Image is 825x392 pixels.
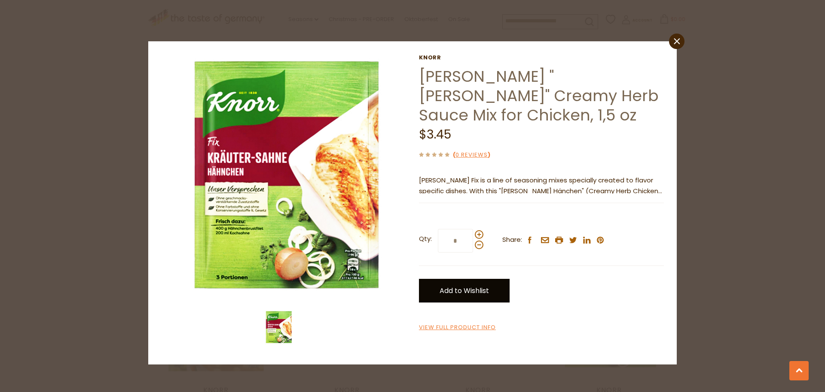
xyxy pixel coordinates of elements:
a: 0 Reviews [455,151,488,160]
img: Knorr Fix Kräuter-Sahne Hänchen [261,310,296,345]
strong: Qty: [419,234,432,244]
a: Add to Wishlist [419,279,510,302]
span: $3.45 [419,126,451,143]
a: Knorr [419,54,664,61]
span: Share: [502,235,522,245]
p: [PERSON_NAME] Fix is a line of seasoning mixes specially created to flavor specific dishes. With ... [419,175,664,197]
input: Qty: [438,229,473,253]
img: Knorr Fix Kräuter-Sahne Hänchen [161,54,406,300]
a: View Full Product Info [419,323,496,332]
span: ( ) [453,151,490,159]
a: [PERSON_NAME] "[PERSON_NAME]" Creamy Herb Sauce Mix for Chicken, 1,5 oz [419,65,659,126]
